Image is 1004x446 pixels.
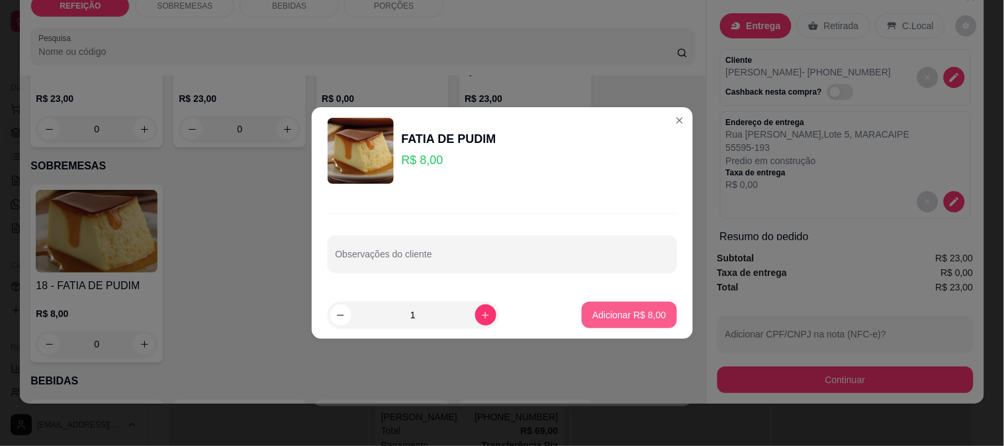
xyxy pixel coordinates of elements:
[402,130,496,148] div: FATIA DE PUDIM
[669,110,690,131] button: Close
[592,308,666,322] p: Adicionar R$ 8,00
[475,304,496,326] button: increase-product-quantity
[582,302,676,328] button: Adicionar R$ 8,00
[330,304,351,326] button: decrease-product-quantity
[402,151,496,169] p: R$ 8,00
[328,118,394,184] img: product-image
[336,253,669,266] input: Observações do cliente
